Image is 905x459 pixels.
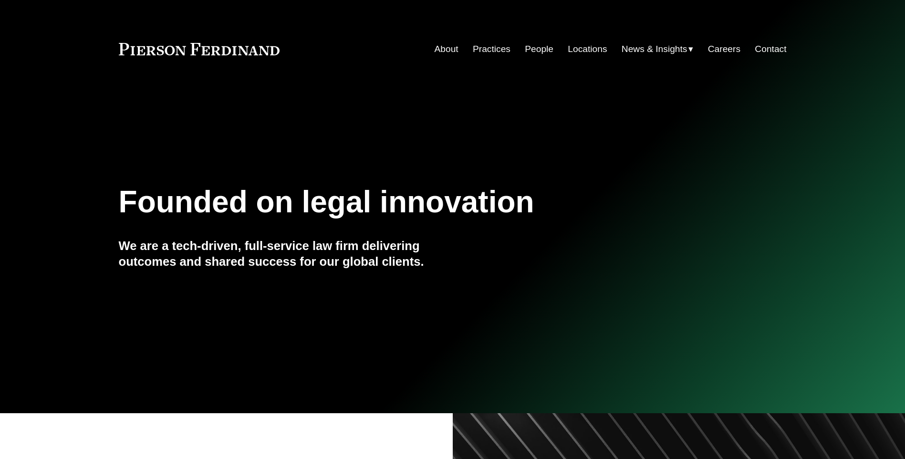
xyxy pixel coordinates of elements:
span: News & Insights [622,41,687,58]
h4: We are a tech-driven, full-service law firm delivering outcomes and shared success for our global... [119,238,453,269]
a: Locations [568,40,607,58]
a: People [525,40,553,58]
h1: Founded on legal innovation [119,185,676,219]
a: About [435,40,458,58]
a: Careers [708,40,740,58]
a: Practices [473,40,510,58]
a: folder dropdown [622,40,694,58]
a: Contact [755,40,786,58]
